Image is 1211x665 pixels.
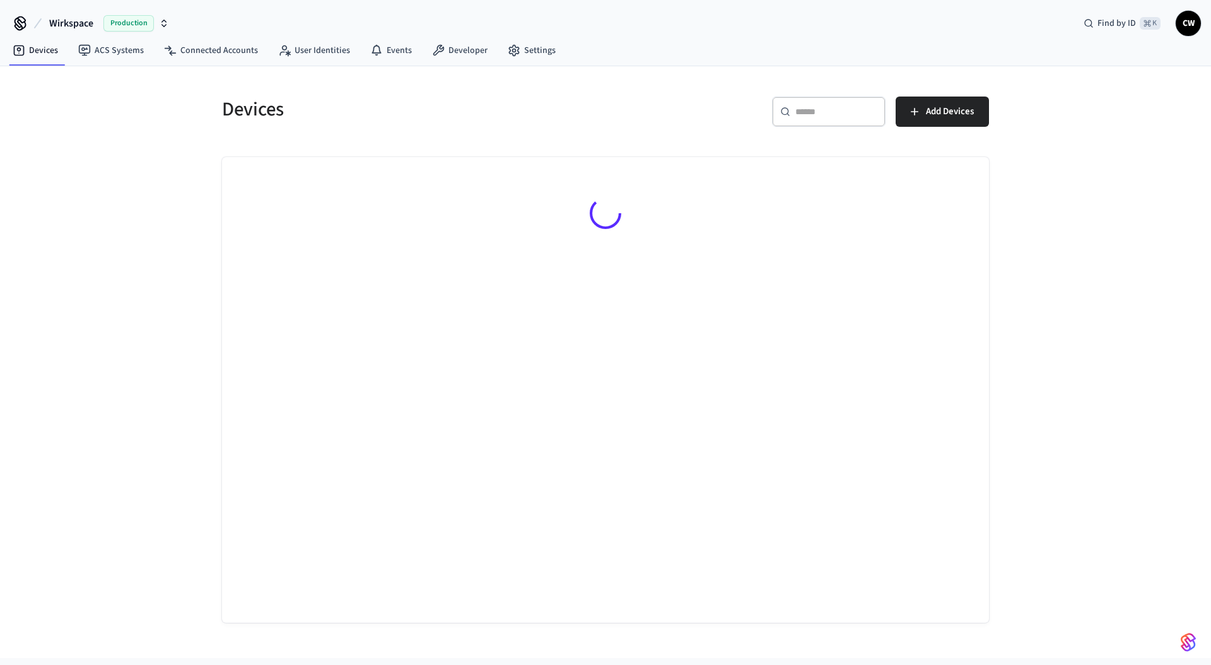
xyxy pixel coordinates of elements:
button: Add Devices [896,97,989,127]
a: Devices [3,39,68,62]
a: ACS Systems [68,39,154,62]
h5: Devices [222,97,598,122]
a: Developer [422,39,498,62]
span: CW [1177,12,1200,35]
div: Find by ID⌘ K [1074,12,1171,35]
img: SeamLogoGradient.69752ec5.svg [1181,632,1196,652]
a: User Identities [268,39,360,62]
button: CW [1176,11,1201,36]
a: Events [360,39,422,62]
span: Add Devices [926,103,974,120]
span: Find by ID [1097,17,1136,30]
span: Production [103,15,154,32]
a: Settings [498,39,566,62]
a: Connected Accounts [154,39,268,62]
span: ⌘ K [1140,17,1161,30]
span: Wirkspace [49,16,93,31]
